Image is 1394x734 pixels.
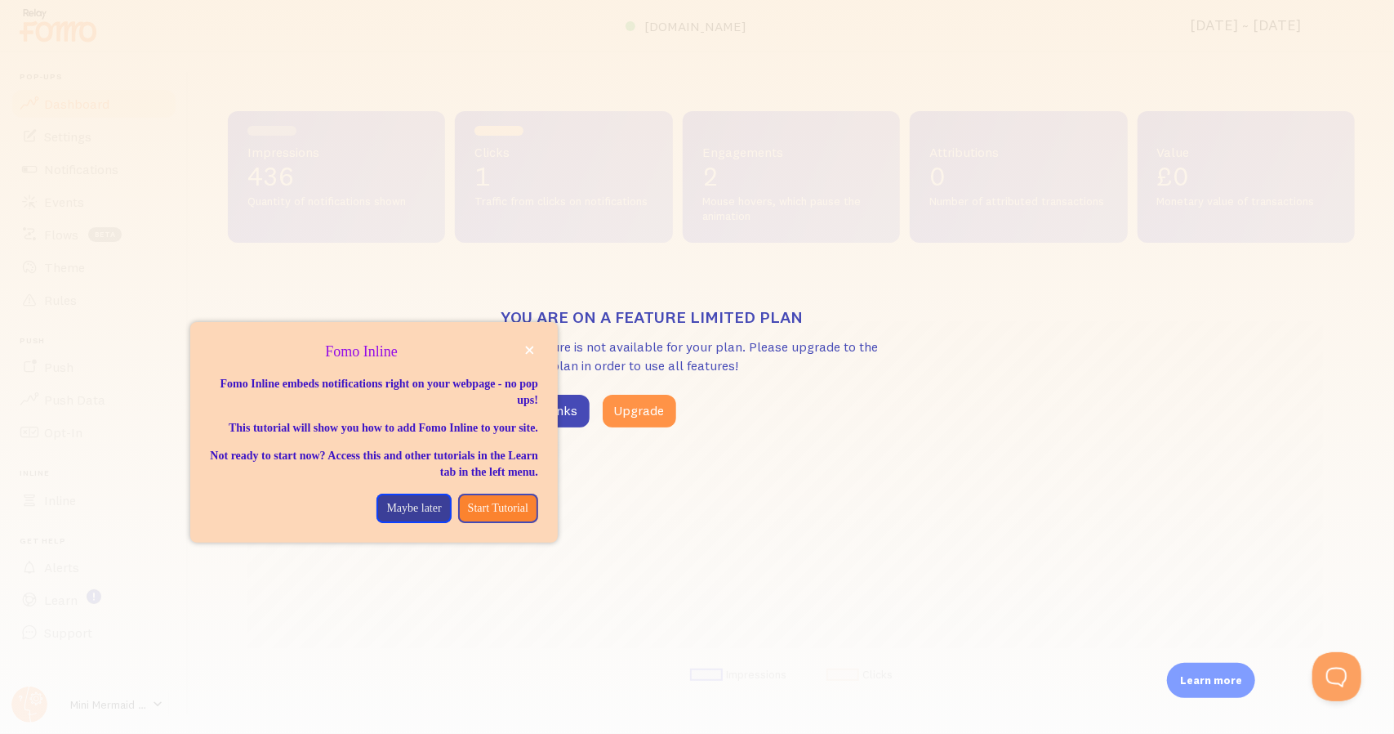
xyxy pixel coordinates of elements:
[501,338,893,375] p: This feature is not available for your plan. Please upgrade to the next tier plan in order to use...
[190,322,558,543] div: Fomo Inline
[1167,663,1255,698] div: Learn more
[501,307,893,328] h3: You are on a feature limited plan
[210,420,538,436] p: This tutorial will show you how to add Fomo Inline to your site.
[210,376,538,409] p: Fomo Inline embeds notifications right on your webpage - no pop ups!
[1312,652,1361,701] iframe: Help Scout Beacon - Open
[210,448,538,481] p: Not ready to start now? Access this and other tutorials in the Learn tab in the left menu.
[468,500,528,517] p: Start Tutorial
[376,494,451,523] button: Maybe later
[1180,673,1242,688] p: Learn more
[521,342,538,359] button: close,
[386,500,441,517] p: Maybe later
[210,342,538,363] p: Fomo Inline
[458,494,538,523] button: Start Tutorial
[603,395,676,427] button: Upgrade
